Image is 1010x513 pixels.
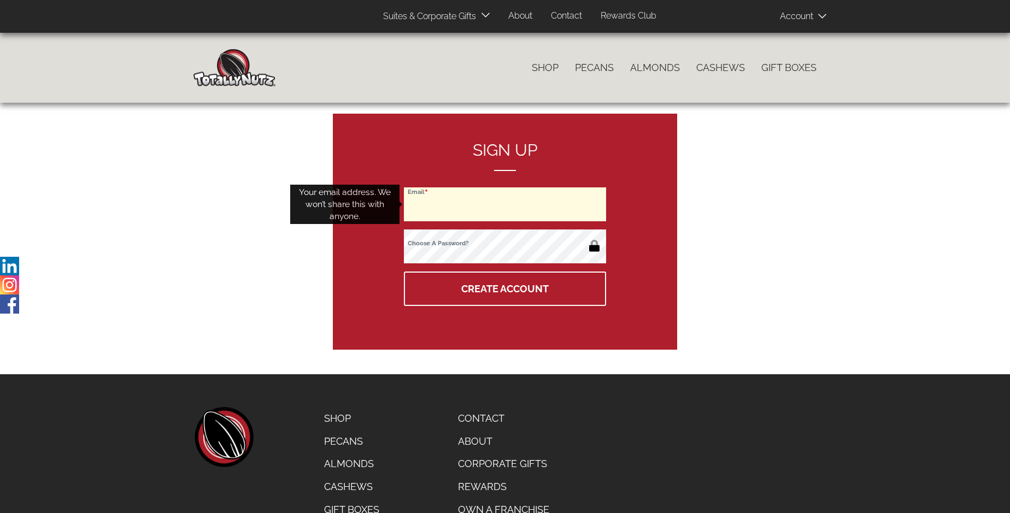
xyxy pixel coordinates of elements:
a: About [500,5,541,27]
a: Almonds [622,56,688,79]
a: Pecans [567,56,622,79]
h2: Sign up [404,141,606,171]
a: Pecans [316,430,387,453]
a: Rewards [450,475,557,498]
input: Email [404,187,606,221]
a: Suites & Corporate Gifts [375,6,479,27]
a: Gift Boxes [753,56,825,79]
a: Contact [543,5,590,27]
a: Rewards Club [592,5,665,27]
a: Shop [316,407,387,430]
a: About [450,430,557,453]
a: Cashews [688,56,753,79]
a: Contact [450,407,557,430]
a: Shop [524,56,567,79]
a: Cashews [316,475,387,498]
button: Create Account [404,272,606,306]
a: home [193,407,254,467]
div: Your email address. We won’t share this with anyone. [290,185,400,225]
img: Home [193,49,275,86]
a: Almonds [316,452,387,475]
a: Corporate Gifts [450,452,557,475]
